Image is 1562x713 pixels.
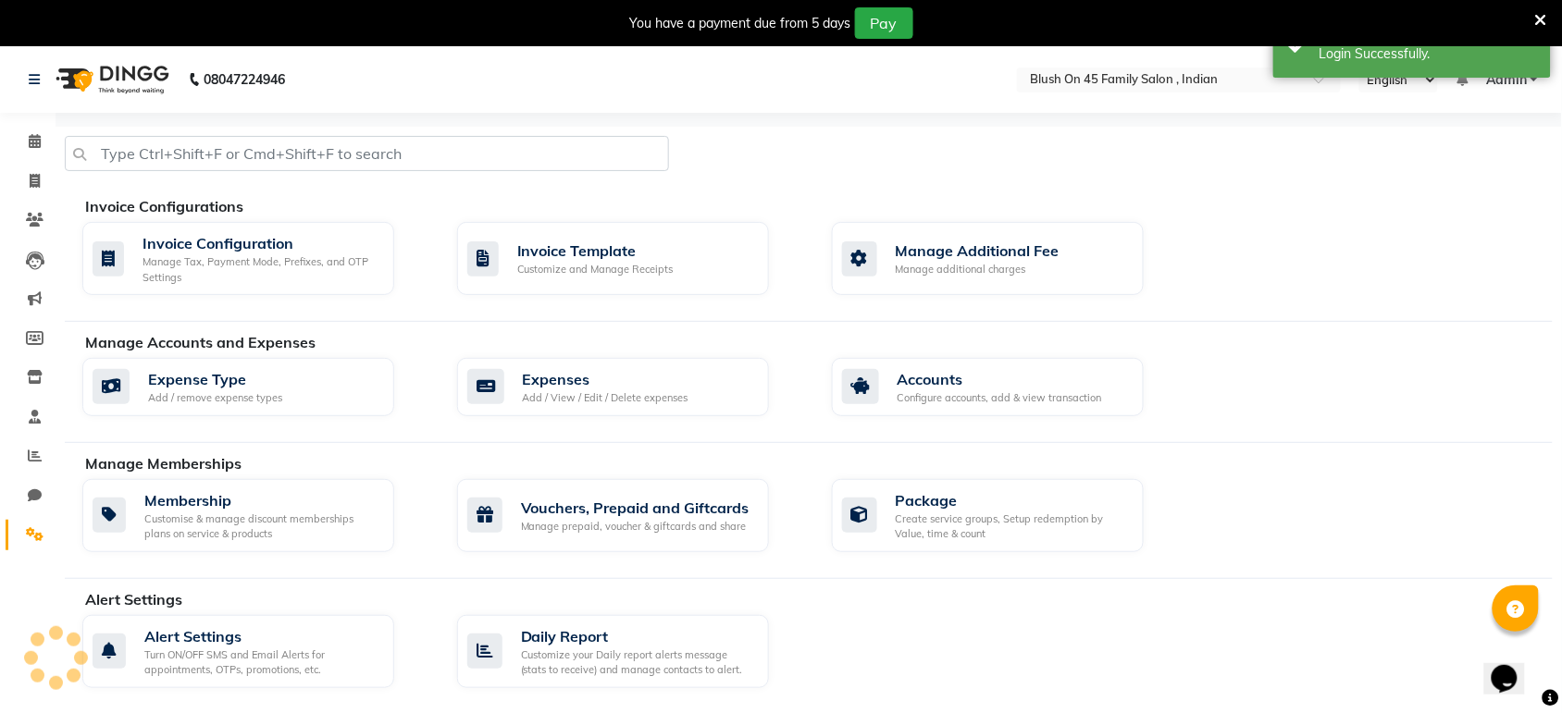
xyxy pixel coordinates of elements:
[144,647,379,678] div: Turn ON/OFF SMS and Email Alerts for appointments, OTPs, promotions, etc.
[896,240,1060,262] div: Manage Additional Fee
[832,358,1179,416] a: AccountsConfigure accounts, add & view transaction
[204,54,285,105] b: 08047224946
[457,358,804,416] a: ExpensesAdd / View / Edit / Delete expenses
[896,489,1129,511] div: Package
[832,479,1179,552] a: PackageCreate service groups, Setup redemption by Value, time & count
[65,136,669,171] input: Type Ctrl+Shift+F or Cmd+Shift+F to search
[896,262,1060,277] div: Manage additional charges
[521,519,750,535] div: Manage prepaid, voucher & giftcards and share
[855,7,913,39] button: Pay
[144,511,379,542] div: Customise & manage discount memberships plans on service & products
[517,262,674,277] div: Customize and Manage Receipts
[144,625,379,647] div: Alert Settings
[517,240,674,262] div: Invoice Template
[143,254,379,285] div: Manage Tax, Payment Mode, Prefixes, and OTP Settings
[144,489,379,511] div: Membership
[832,222,1179,295] a: Manage Additional FeeManage additional charges
[1486,70,1527,90] span: Admin
[898,368,1102,390] div: Accounts
[1484,639,1543,695] iframe: chat widget
[148,390,282,406] div: Add / remove expense types
[82,615,429,688] a: Alert SettingsTurn ON/OFF SMS and Email Alerts for appointments, OTPs, promotions, etc.
[82,358,429,416] a: Expense TypeAdd / remove expense types
[457,222,804,295] a: Invoice TemplateCustomize and Manage Receipts
[521,625,754,647] div: Daily Report
[523,368,688,390] div: Expenses
[630,14,851,33] div: You have a payment due from 5 days
[82,479,429,552] a: MembershipCustomise & manage discount memberships plans on service & products
[521,647,754,678] div: Customize your Daily report alerts message (stats to receive) and manage contacts to alert.
[523,390,688,406] div: Add / View / Edit / Delete expenses
[1320,44,1537,64] div: Login Successfully.
[898,390,1102,406] div: Configure accounts, add & view transaction
[457,479,804,552] a: Vouchers, Prepaid and GiftcardsManage prepaid, voucher & giftcards and share
[143,232,379,254] div: Invoice Configuration
[896,511,1129,542] div: Create service groups, Setup redemption by Value, time & count
[47,54,174,105] img: logo
[521,497,750,519] div: Vouchers, Prepaid and Giftcards
[457,615,804,688] a: Daily ReportCustomize your Daily report alerts message (stats to receive) and manage contacts to ...
[82,222,429,295] a: Invoice ConfigurationManage Tax, Payment Mode, Prefixes, and OTP Settings
[148,368,282,390] div: Expense Type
